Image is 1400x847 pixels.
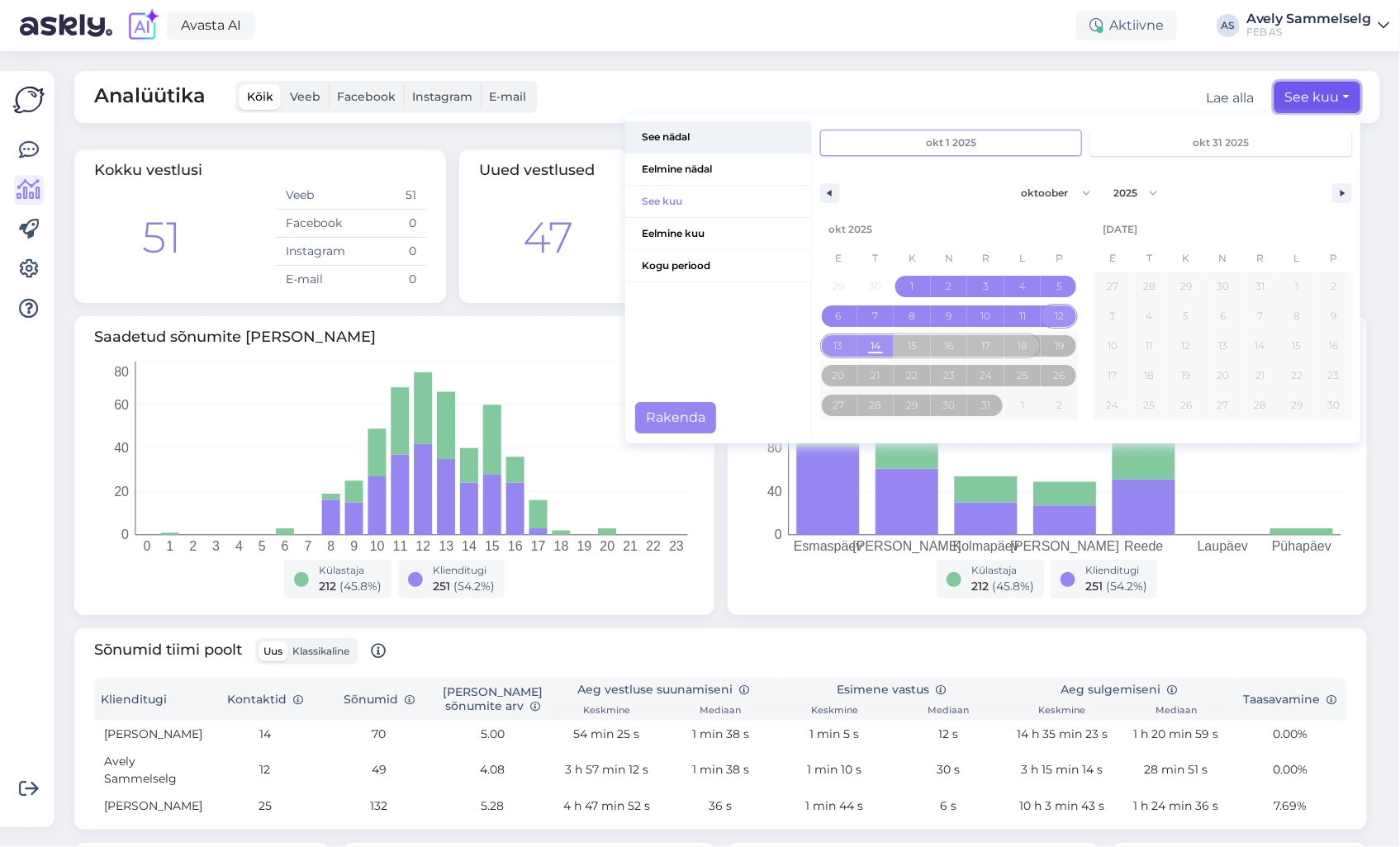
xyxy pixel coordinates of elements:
[1094,390,1132,420] button: 24
[625,250,811,282] button: Kogu periood
[393,539,408,553] tspan: 11
[1041,361,1078,390] button: 26
[908,331,917,361] span: 15
[1182,361,1191,390] span: 19
[319,563,382,578] div: Külastaja
[370,539,385,553] tspan: 10
[1108,361,1118,390] span: 17
[290,89,320,104] span: Veeb
[869,390,881,420] span: 28
[1108,331,1118,361] span: 10
[857,331,895,361] button: 14
[1205,245,1242,272] span: N
[416,539,431,553] tspan: 12
[894,390,931,420] button: 29
[436,678,550,721] th: [PERSON_NAME] sõnumite arv
[952,539,1018,553] tspan: Kolmapäev
[13,84,45,116] img: Askly Logo
[1279,245,1316,272] span: L
[1004,331,1042,361] button: 18
[1331,301,1336,331] span: 9
[1041,301,1078,331] button: 12
[836,301,842,331] span: 6
[1041,245,1078,272] span: P
[646,539,661,553] tspan: 22
[981,390,990,420] span: 31
[1291,361,1303,390] span: 22
[276,238,351,266] td: Instagram
[967,331,1004,361] button: 17
[322,678,436,721] th: Sõnumid
[1272,539,1331,553] tspan: Pühapäev
[777,721,891,748] td: 1 min 5 s
[942,390,955,420] span: 30
[871,361,880,390] span: 21
[1004,301,1042,331] button: 11
[94,161,202,179] span: Kokku vestlusi
[1279,331,1316,361] button: 15
[767,485,782,499] tspan: 40
[1205,301,1242,331] button: 6
[981,331,990,361] span: 17
[1119,721,1233,748] td: 1 h 20 min 59 s
[189,539,197,553] tspan: 2
[208,793,322,820] td: 25
[777,678,1005,702] th: Esimene vastus
[462,539,477,553] tspan: 14
[1094,331,1132,361] button: 10
[550,748,664,793] td: 3 h 57 min 12 s
[1168,390,1205,420] button: 26
[833,390,844,420] span: 27
[1132,301,1169,331] button: 4
[1119,702,1233,721] th: Mediaan
[777,793,891,820] td: 1 min 44 s
[623,539,638,553] tspan: 21
[820,214,1078,245] div: okt 2025
[508,539,523,553] tspan: 16
[1076,11,1177,40] div: Aktiivne
[1018,331,1027,361] span: 18
[1019,301,1026,331] span: 11
[906,361,918,390] span: 22
[1091,130,1351,155] input: Continuous
[339,579,382,594] span: ( 45.8 %)
[1132,331,1169,361] button: 11
[894,245,931,272] span: K
[981,301,991,331] span: 10
[1004,272,1042,301] button: 4
[820,361,857,390] button: 20
[235,539,243,553] tspan: 4
[967,390,1004,420] button: 31
[439,539,453,553] tspan: 13
[94,721,208,748] td: [PERSON_NAME]
[1218,331,1227,361] span: 13
[1110,301,1116,331] span: 3
[625,218,811,249] span: Eelmine kuu
[1146,331,1153,361] span: 11
[322,721,436,748] td: 70
[625,186,811,217] span: See kuu
[600,539,615,553] tspan: 20
[322,793,436,820] td: 132
[767,442,782,456] tspan: 80
[1132,245,1169,272] span: T
[857,390,895,420] button: 28
[94,81,206,113] span: Analüütika
[208,748,322,793] td: 12
[1246,26,1372,39] div: FEB AS
[1132,390,1169,420] button: 25
[1217,14,1240,37] div: AS
[967,301,1004,331] button: 10
[1315,245,1352,272] span: P
[1004,245,1042,272] span: L
[1205,361,1242,390] button: 20
[946,301,952,331] span: 9
[891,748,1005,793] td: 30 s
[943,361,955,390] span: 23
[1329,331,1338,361] span: 16
[1094,214,1352,245] div: [DATE]
[857,301,895,331] button: 7
[167,12,255,40] a: Avasta AI
[906,390,918,420] span: 29
[1279,272,1316,301] button: 1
